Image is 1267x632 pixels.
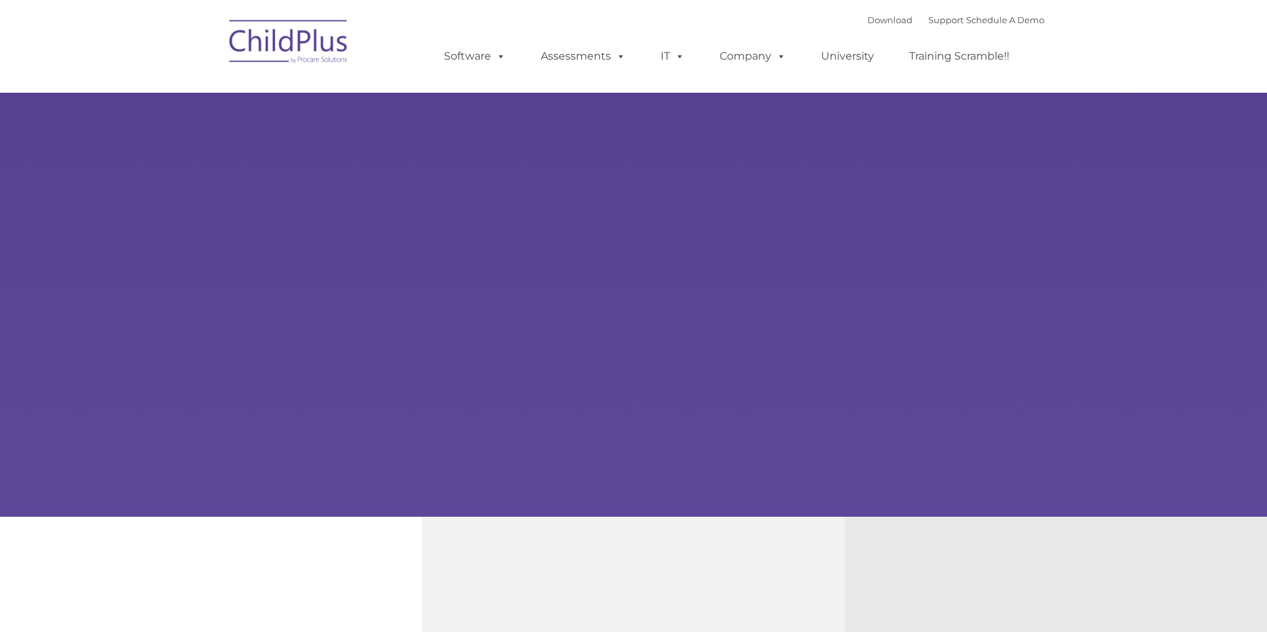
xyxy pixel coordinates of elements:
a: Assessments [527,43,639,70]
a: Training Scramble!! [896,43,1022,70]
a: Company [706,43,799,70]
a: Schedule A Demo [966,15,1044,25]
a: Support [928,15,964,25]
a: Software [431,43,519,70]
a: IT [647,43,698,70]
font: | [867,15,1044,25]
a: Download [867,15,912,25]
a: University [808,43,887,70]
img: ChildPlus by Procare Solutions [223,11,355,77]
